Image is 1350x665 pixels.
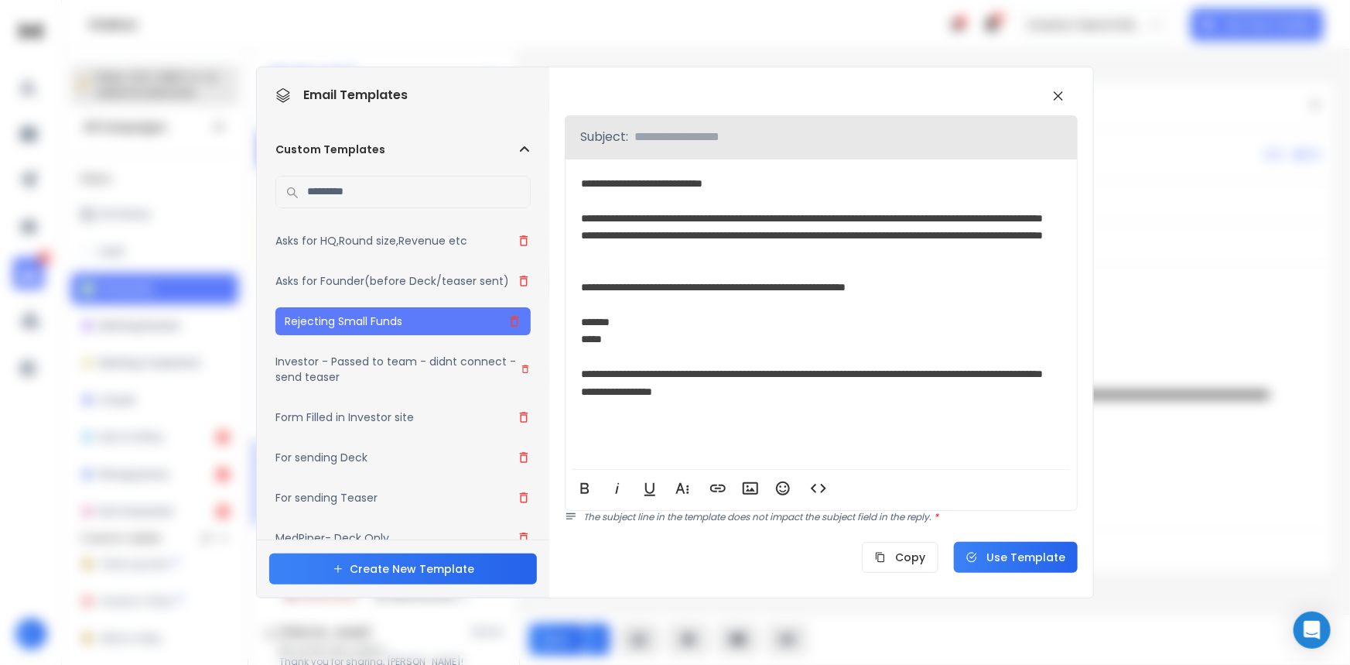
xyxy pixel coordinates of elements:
h3: Investor - Passed to team - didnt connect - send teaser [275,354,520,385]
p: Subject: [580,128,628,146]
button: Italic (Ctrl+I) [603,473,632,504]
button: Insert Link (Ctrl+K) [703,473,733,504]
div: Open Intercom Messenger [1294,612,1331,649]
button: Use Template [954,542,1078,573]
button: Emoticons [768,473,798,504]
span: reply. [907,510,938,523]
button: Copy [862,542,938,573]
button: More Text [668,473,697,504]
button: Code View [804,473,833,504]
button: Insert Image (Ctrl+P) [736,473,765,504]
button: Bold (Ctrl+B) [570,473,600,504]
button: Create New Template [269,554,537,584]
button: Underline (Ctrl+U) [635,473,665,504]
p: The subject line in the template does not impact the subject field in the [583,511,1078,523]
